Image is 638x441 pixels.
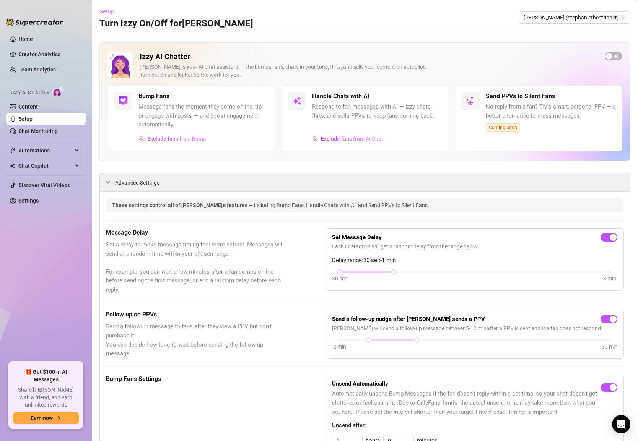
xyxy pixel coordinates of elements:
span: Delay range: 30 sec - 1 min [332,256,617,265]
span: Chat Copilot [18,160,73,172]
a: Creator Analytics [18,48,80,60]
img: logo-BBDzfeDw.svg [6,18,63,26]
img: svg%3e [119,96,128,105]
div: 3 min [603,274,616,283]
span: These settings control all of [PERSON_NAME]'s features [112,202,249,208]
span: Automatically unsend Bump Messages if the fan doesn't reply within a set time, so your chat doesn... [332,389,601,417]
a: Team Analytics [18,66,56,73]
strong: Send a follow-up nudge after [PERSON_NAME] sends a PPV [332,316,485,323]
h3: Turn Izzy On/Off for [PERSON_NAME] [99,18,253,30]
span: Each interaction will get a random delay from the range below. [332,242,617,251]
div: Open Intercom Messenger [612,415,630,433]
span: Coming Soon [486,123,520,132]
img: svg%3e [139,136,144,141]
img: AI Chatter [52,86,64,97]
button: Earn nowarrow-right [13,412,79,424]
img: svg%3e [312,136,318,141]
span: Earn now [31,415,53,421]
span: Stephanie (stephaniethestripper) [524,12,626,23]
a: Home [18,36,33,42]
span: Send a follow-up message to fans after they view a PPV but don't purchase it. You can decide how ... [106,322,287,358]
a: Chat Monitoring [18,128,58,134]
span: Exclude fans from AI Chat [321,136,383,142]
span: Set a delay to make message timing feel more natural. Messages will send at a random time within ... [106,240,287,294]
div: 30 sec [332,274,347,283]
a: Content [18,104,38,110]
h5: Message Delay [106,228,287,237]
h2: Izzy AI Chatter [140,52,599,62]
span: Message fans the moment they come online, tip, or engage with posts — and boost engagement automa... [138,102,269,130]
span: Exclude fans from Bump [147,136,206,142]
span: Automations [18,144,73,157]
button: Exclude fans from Bump [138,133,207,145]
span: No reply from a fan? Try a smart, personal PPV — a better alternative to mass messages. [486,102,616,120]
h5: Follow up on PPVs [106,310,287,319]
h5: Bump Fans Settings [106,375,287,384]
h5: Send PPVs to Silent Fans [486,92,555,101]
a: Setup [18,116,33,122]
span: Unsend after: [332,421,617,430]
span: Setup [100,8,114,15]
span: arrow-right [56,415,61,421]
img: Chat Copilot [10,163,15,169]
strong: Set Message Delay [332,234,382,241]
span: Share [PERSON_NAME] with a friend, and earn unlimited rewards [13,386,79,409]
img: Izzy AI Chatter [107,52,133,78]
span: 🎁 Get $100 in AI Messages [13,368,79,383]
div: 2 min [333,342,346,351]
div: [PERSON_NAME] is your AI chat assistant — she bumps fans, chats in your tone, flirts, and sells y... [140,63,599,79]
span: Respond to fan messages with AI — Izzy chats, flirts, and sells PPVs to keep fans coming back. [312,102,442,120]
button: Setup [99,5,120,18]
span: expanded [106,180,111,185]
h5: Bump Fans [138,92,169,101]
span: — including Bump Fans, Handle Chats with AI, and Send PPVs to Silent Fans. [249,202,429,208]
a: Settings [18,198,39,204]
strong: Unsend Automatically [332,380,388,387]
span: [PERSON_NAME] will send a follow-up message between 5 - 10 min after a PPV is sent and the fan do... [332,324,617,332]
img: svg%3e [292,96,301,105]
span: Advanced Settings [115,178,159,187]
span: thunderbolt [10,148,16,154]
img: svg%3e [466,96,475,105]
div: expanded [106,178,115,186]
span: Izzy AI Chatter [11,89,49,96]
div: 30 min [602,342,618,351]
a: Discover Viral Videos [18,182,70,188]
button: Exclude fans from AI Chat [312,133,384,145]
span: team [622,15,626,20]
h5: Handle Chats with AI [312,92,369,101]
